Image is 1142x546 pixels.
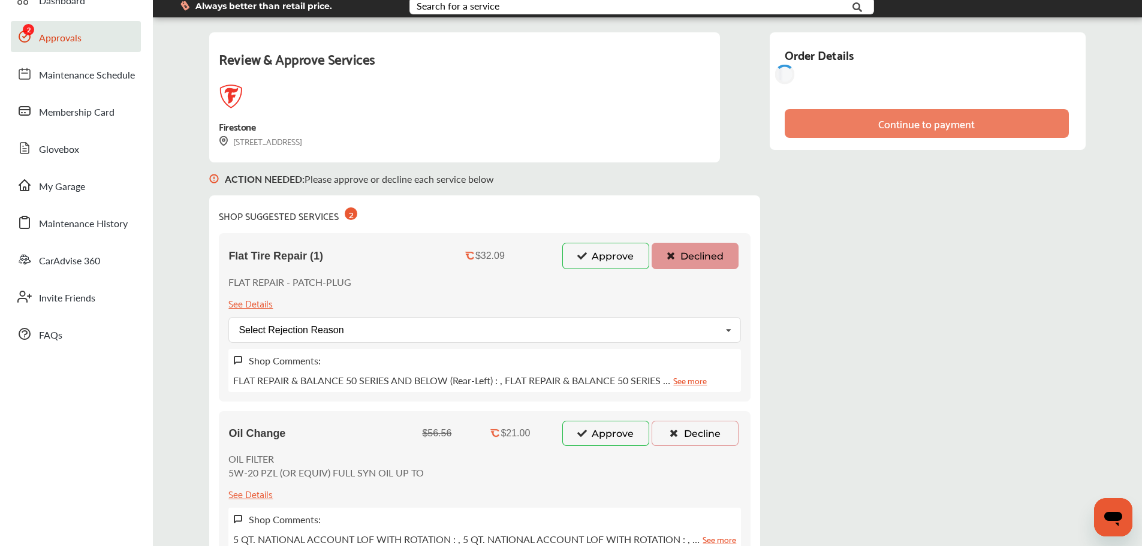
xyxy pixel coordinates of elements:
div: Select Rejection Reason [239,325,343,335]
img: svg+xml;base64,PHN2ZyB3aWR0aD0iMTYiIGhlaWdodD0iMTciIHZpZXdCb3g9IjAgMCAxNiAxNyIgZmlsbD0ibm9uZSIgeG... [209,162,219,195]
p: Please approve or decline each service below [225,172,494,186]
a: See more [673,373,707,387]
span: Approvals [39,31,82,46]
p: FLAT REPAIR - PATCH-PLUG [228,275,351,289]
div: $56.56 [422,428,451,439]
div: Order Details [785,44,854,65]
div: See Details [228,295,273,311]
a: Approvals [11,21,141,52]
a: Invite Friends [11,281,141,312]
span: FAQs [39,328,62,343]
a: Maintenance History [11,207,141,238]
div: Review & Approve Services [219,47,710,85]
label: Shop Comments: [249,512,321,526]
p: OIL FILTER [228,452,424,466]
iframe: Button to launch messaging window [1094,498,1132,536]
span: Flat Tire Repair (1) [228,250,323,263]
label: Shop Comments: [249,354,321,367]
button: Approve [562,421,649,446]
p: FLAT REPAIR & BALANCE 50 SERIES AND BELOW (Rear-Left) : , FLAT REPAIR & BALANCE 50 SERIES … [233,373,707,387]
a: Membership Card [11,95,141,126]
div: Continue to payment [878,117,975,129]
span: My Garage [39,179,85,195]
a: CarAdvise 360 [11,244,141,275]
p: 5 QT. NATIONAL ACCOUNT LOF WITH ROTATION : , 5 QT. NATIONAL ACCOUNT LOF WITH ROTATION : , … [233,532,736,546]
span: Maintenance History [39,216,128,232]
div: See Details [228,485,273,502]
img: svg+xml;base64,PHN2ZyB3aWR0aD0iMTYiIGhlaWdodD0iMTciIHZpZXdCb3g9IjAgMCAxNiAxNyIgZmlsbD0ibm9uZSIgeG... [219,136,228,146]
span: Always better than retail price. [195,2,332,10]
p: 5W-20 PZL (OR EQUIV) FULL SYN OIL UP TO [228,466,424,479]
div: [STREET_ADDRESS] [219,134,302,148]
div: $21.00 [501,428,530,439]
a: See more [703,532,736,546]
div: $32.09 [475,251,505,261]
span: CarAdvise 360 [39,254,100,269]
span: Oil Change [228,427,285,440]
button: Decline [652,421,739,446]
a: Maintenance Schedule [11,58,141,89]
img: svg+xml;base64,PHN2ZyB3aWR0aD0iMTYiIGhlaWdodD0iMTciIHZpZXdCb3g9IjAgMCAxNiAxNyIgZmlsbD0ibm9uZSIgeG... [233,514,243,524]
a: My Garage [11,170,141,201]
span: Glovebox [39,142,79,158]
a: Glovebox [11,132,141,164]
span: Membership Card [39,105,114,120]
div: Firestone [219,118,255,134]
a: FAQs [11,318,141,349]
span: Invite Friends [39,291,95,306]
img: svg+xml;base64,PHN2ZyB3aWR0aD0iMTYiIGhlaWdodD0iMTciIHZpZXdCb3g9IjAgMCAxNiAxNyIgZmlsbD0ibm9uZSIgeG... [233,355,243,366]
b: ACTION NEEDED : [225,172,305,186]
button: Declined [652,243,739,269]
div: Search for a service [417,1,499,11]
button: Approve [562,243,649,269]
div: SHOP SUGGESTED SERVICES [219,205,357,224]
img: dollor_label_vector.a70140d1.svg [180,1,189,11]
div: 2 [345,207,357,220]
span: Maintenance Schedule [39,68,135,83]
img: logo-firestone.png [219,85,243,108]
